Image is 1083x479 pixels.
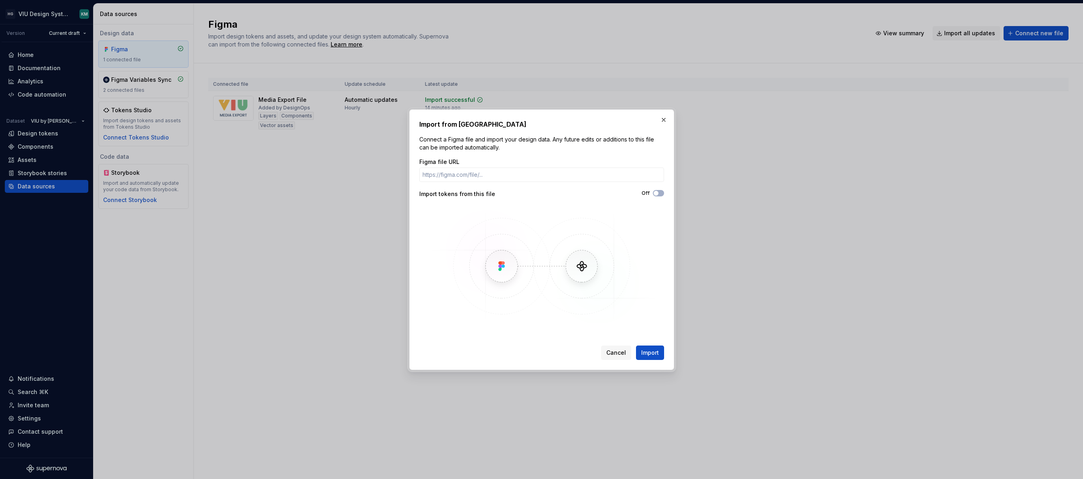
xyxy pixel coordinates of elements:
label: Figma file URL [419,158,459,166]
span: Import [641,349,659,357]
h2: Import from [GEOGRAPHIC_DATA] [419,119,664,129]
span: Cancel [606,349,626,357]
div: Import tokens from this file [419,190,542,198]
input: https://figma.com/file/... [419,168,664,182]
p: Connect a Figma file and import your design data. Any future edits or additions to this file can ... [419,135,664,152]
button: Cancel [601,346,631,360]
button: Import [636,346,664,360]
label: Off [642,190,650,196]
